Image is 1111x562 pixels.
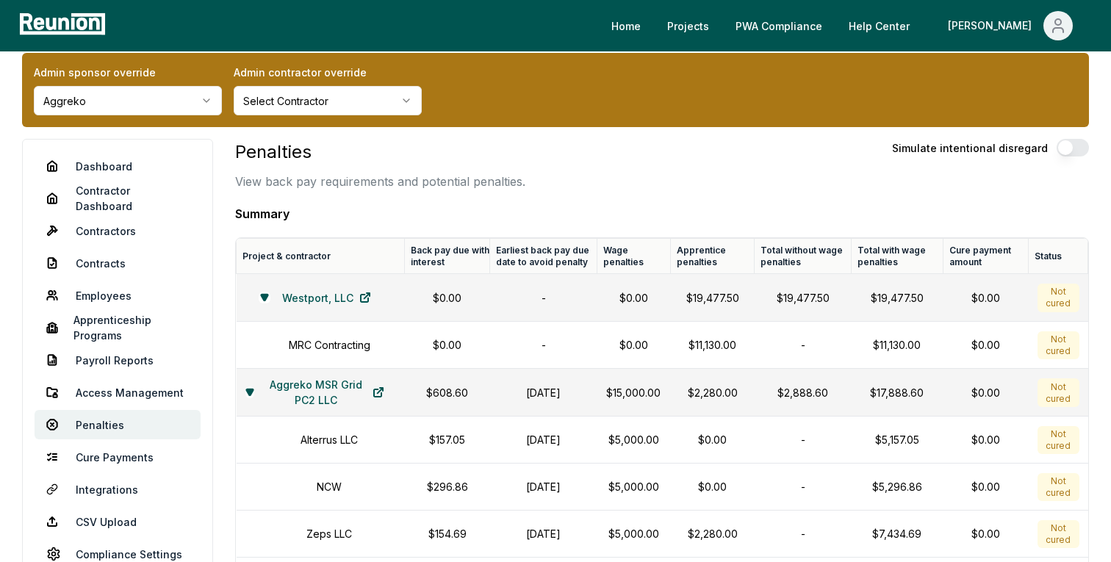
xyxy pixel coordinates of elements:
nav: Main [600,11,1096,40]
td: - [755,417,852,464]
a: Employees [35,281,201,310]
a: Access Management [35,378,201,407]
p: $0.00 [606,337,662,353]
p: $157.05 [414,432,481,447]
a: Home [600,11,652,40]
td: - [755,464,852,511]
a: Penalties [35,410,201,439]
p: $2,280.00 [679,385,745,400]
p: $5,157.05 [860,432,935,447]
h1: [DATE] [499,385,589,400]
div: $0.00 [952,385,1020,400]
h4: Summary [235,205,1089,223]
p: $296.86 [414,479,481,494]
h1: NCW [317,479,342,494]
div: $0.00 [952,290,1020,306]
th: Total with wage penalties [852,239,943,274]
div: Not cured [1038,426,1079,454]
a: Apprenticeship Programs [35,313,201,342]
div: Not cured [1038,378,1079,406]
th: Back pay due with interest [405,239,490,274]
p: $5,000.00 [606,526,662,541]
div: $0.00 [952,432,1020,447]
p: $154.69 [414,526,481,541]
p: $0.00 [679,479,745,494]
div: Not cured [1038,284,1079,311]
div: $0.00 [952,479,1020,494]
a: Dashboard [35,151,201,181]
div: Not cured [1038,473,1079,501]
div: $0.00 [952,337,1020,353]
h1: Zeps LLC [306,526,352,541]
td: - [755,511,852,558]
label: Admin sponsor override [34,65,222,80]
p: $2,888.60 [763,385,843,400]
p: $19,477.50 [679,290,745,306]
div: $0.00 [952,526,1020,541]
td: - [490,322,597,369]
h1: [DATE] [499,479,589,494]
p: $0.00 [414,290,481,306]
p: $15,000.00 [606,385,662,400]
p: $608.60 [414,385,481,400]
a: CSV Upload [35,507,201,536]
td: - [755,322,852,369]
p: $5,296.86 [860,479,935,494]
p: $2,280.00 [679,526,745,541]
p: $11,130.00 [860,337,935,353]
th: Apprentice penalties [670,239,754,274]
p: $0.00 [679,432,745,447]
p: $19,477.50 [763,290,843,306]
a: Aggreko MSR Grid PC2 LLC [254,378,396,407]
a: Contracts [35,248,201,278]
a: Help Center [837,11,921,40]
a: Cure Payments [35,442,201,472]
h3: Penalties [235,139,525,165]
p: $7,434.69 [860,526,935,541]
div: Not cured [1038,520,1079,548]
a: Projects [655,11,721,40]
th: Cure payment amount [943,239,1029,274]
p: $5,000.00 [606,479,662,494]
h1: [DATE] [499,526,589,541]
p: View back pay requirements and potential penalties. [235,173,525,190]
a: Integrations [35,475,201,504]
button: [PERSON_NAME] [936,11,1085,40]
p: $17,888.60 [860,385,935,400]
a: Contractor Dashboard [35,184,201,213]
div: [PERSON_NAME] [948,11,1038,40]
h1: [DATE] [499,432,589,447]
th: Total without wage penalties [755,239,852,274]
th: Earliest back pay due date to avoid penalty [490,239,597,274]
th: Wage penalties [597,239,671,274]
a: PWA Compliance [724,11,834,40]
a: Contractors [35,216,201,245]
p: $19,477.50 [860,290,935,306]
p: $0.00 [414,337,481,353]
label: Simulate intentional disregard [892,140,1048,156]
p: $11,130.00 [679,337,745,353]
a: Westport, LLC [270,283,383,312]
th: Status [1029,239,1088,274]
td: - [490,274,597,322]
p: $5,000.00 [606,432,662,447]
th: Project & contractor [237,239,405,274]
a: Payroll Reports [35,345,201,375]
h1: MRC Contracting [289,337,370,353]
div: Not cured [1038,331,1079,359]
h1: Alterrus LLC [301,432,358,447]
label: Admin contractor override [234,65,422,80]
p: $0.00 [606,290,662,306]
